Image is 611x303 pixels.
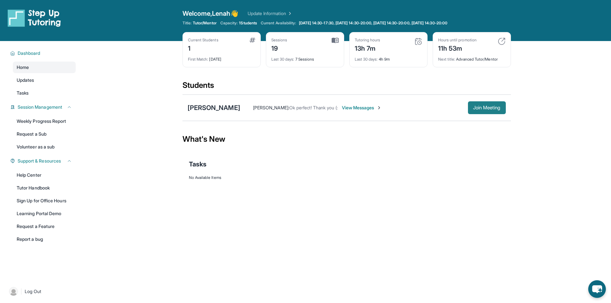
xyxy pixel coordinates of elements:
[9,287,18,296] img: user-img
[332,38,339,43] img: card
[189,160,207,169] span: Tasks
[299,21,447,26] span: [DATE] 14:30-17:30, [DATE] 14:30-20:00, [DATE] 14:30-20:00, [DATE] 14:30-20:00
[188,57,208,62] span: First Match :
[220,21,238,26] span: Capacity:
[15,50,72,56] button: Dashboard
[188,38,218,43] div: Current Students
[13,233,76,245] a: Report a bug
[13,62,76,73] a: Home
[271,53,339,62] div: 7 Sessions
[13,87,76,99] a: Tasks
[13,221,76,232] a: Request a Feature
[17,77,34,83] span: Updates
[25,288,41,295] span: Log Out
[13,195,76,206] a: Sign Up for Office Hours
[438,53,505,62] div: Advanced Tutor/Mentor
[248,10,293,17] a: Update Information
[6,284,76,299] a: |Log Out
[13,182,76,194] a: Tutor Handbook
[188,103,240,112] div: [PERSON_NAME]
[182,80,511,94] div: Students
[193,21,216,26] span: Tutor/Mentor
[438,43,477,53] div: 11h 53m
[250,38,255,43] img: card
[588,280,606,298] button: chat-button
[438,57,455,62] span: Next title :
[468,101,506,114] button: Join Meeting
[438,38,477,43] div: Hours until promotion
[17,90,29,96] span: Tasks
[17,64,29,71] span: Home
[8,9,61,27] img: logo
[182,125,511,153] div: What's New
[18,158,61,164] span: Support & Resources
[21,288,22,295] span: |
[13,208,76,219] a: Learning Portal Demo
[414,38,422,45] img: card
[182,9,239,18] span: Welcome, Lenah 👋
[13,115,76,127] a: Weekly Progress Report
[189,175,505,180] div: No Available Items
[18,104,62,110] span: Session Management
[289,105,338,110] span: Ok perfect! Thank you (:
[15,104,72,110] button: Session Management
[13,128,76,140] a: Request a Sub
[13,141,76,153] a: Volunteer as a sub
[188,43,218,53] div: 1
[498,38,505,45] img: card
[286,10,293,17] img: Chevron Right
[377,105,382,110] img: Chevron-Right
[271,38,287,43] div: Sessions
[473,106,501,110] span: Join Meeting
[13,74,76,86] a: Updates
[271,57,294,62] span: Last 30 days :
[298,21,449,26] a: [DATE] 14:30-17:30, [DATE] 14:30-20:00, [DATE] 14:30-20:00, [DATE] 14:30-20:00
[355,57,378,62] span: Last 30 days :
[253,105,289,110] span: [PERSON_NAME] :
[271,43,287,53] div: 19
[239,21,257,26] span: 1 Students
[342,105,382,111] span: View Messages
[182,21,191,26] span: Title:
[188,53,255,62] div: [DATE]
[355,53,422,62] div: 4h 9m
[13,169,76,181] a: Help Center
[355,38,380,43] div: Tutoring hours
[261,21,296,26] span: Current Availability:
[355,43,380,53] div: 13h 7m
[15,158,72,164] button: Support & Resources
[18,50,40,56] span: Dashboard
